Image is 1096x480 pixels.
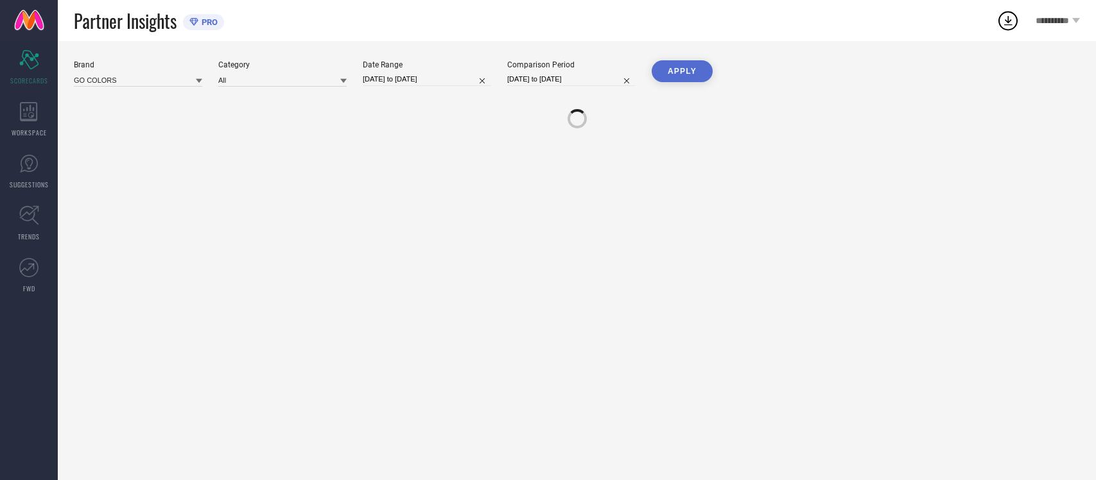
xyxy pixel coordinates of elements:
span: PRO [198,17,218,27]
span: FWD [23,284,35,293]
span: SCORECARDS [10,76,48,85]
div: Open download list [996,9,1020,32]
input: Select comparison period [507,73,636,86]
span: TRENDS [18,232,40,241]
div: Category [218,60,347,69]
span: Partner Insights [74,8,177,34]
div: Comparison Period [507,60,636,69]
div: Date Range [363,60,491,69]
span: WORKSPACE [12,128,47,137]
div: Brand [74,60,202,69]
input: Select date range [363,73,491,86]
button: APPLY [652,60,713,82]
span: SUGGESTIONS [10,180,49,189]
